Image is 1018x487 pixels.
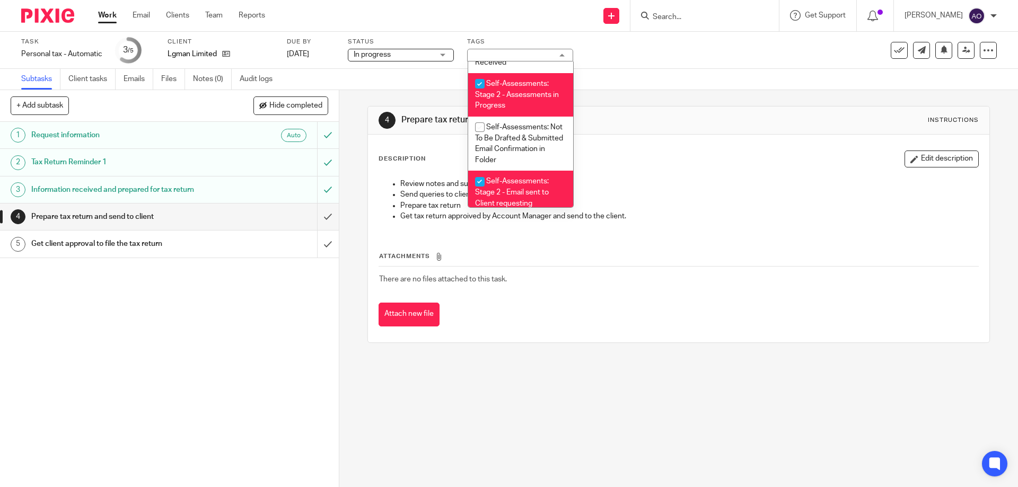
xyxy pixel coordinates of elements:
div: Auto [281,129,306,142]
label: Status [348,38,454,46]
span: Hide completed [269,102,322,110]
button: + Add subtask [11,96,69,114]
a: Team [205,10,223,21]
p: Get tax return approived by Account Manager and send to the client. [400,211,978,222]
h1: Tax Return Reminder 1 [31,154,215,170]
span: Self-Assessments: Not To Be Drafted & Submitted Email Confirmation in Folder [475,123,563,164]
span: There are no files attached to this task. [379,276,507,283]
span: Attachments [379,253,430,259]
div: 4 [11,209,25,224]
p: Prepare tax return [400,200,978,211]
input: Search [652,13,747,22]
a: Clients [166,10,189,21]
span: [DATE] [287,50,309,58]
a: Subtasks [21,69,60,90]
a: Reports [239,10,265,21]
div: Instructions [928,116,979,125]
div: 3 [123,44,134,56]
a: Work [98,10,117,21]
label: Tags [467,38,573,46]
span: Self-Assessments: Stage 2 - Assessments in Progress [475,80,559,109]
label: Due by [287,38,335,46]
span: Get Support [805,12,846,19]
a: Emails [124,69,153,90]
a: Notes (0) [193,69,232,90]
div: 4 [379,112,396,129]
span: Self-Assessments: Stage 2 - Email sent to Client requesting Information [475,178,549,218]
button: Edit description [905,150,979,167]
h1: Get client approval to file the tax return [31,236,215,252]
div: 2 [11,155,25,170]
span: In progress [354,51,391,58]
small: /5 [128,48,134,54]
p: [PERSON_NAME] [905,10,963,21]
label: Client [168,38,274,46]
a: Email [133,10,150,21]
div: 5 [11,237,25,252]
button: Attach new file [379,303,440,326]
h1: Request information [31,127,215,143]
p: Lgman Limited [168,49,217,59]
div: 3 [11,182,25,197]
a: Client tasks [68,69,116,90]
h1: Information received and prepared for tax return [31,182,215,198]
img: svg%3E [968,7,985,24]
label: Task [21,38,102,46]
a: Files [161,69,185,90]
div: Personal tax - Automatic [21,49,102,59]
h1: Prepare tax return and send to client [31,209,215,225]
p: Description [379,155,426,163]
h1: Prepare tax return and send to client [401,114,701,126]
span: Self-Assessments: Stage 1 - Information Received [475,37,549,66]
p: Send queries to client [400,189,978,200]
p: Review notes and submission from previous years [400,179,978,189]
a: Audit logs [240,69,280,90]
img: Pixie [21,8,74,23]
div: 1 [11,128,25,143]
button: Hide completed [253,96,328,114]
